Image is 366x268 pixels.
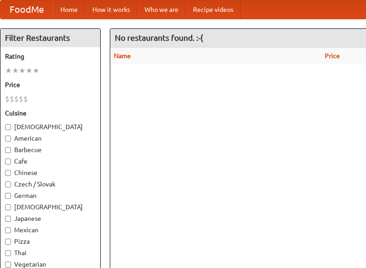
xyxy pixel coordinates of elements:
input: Barbecue [5,147,11,153]
input: Pizza [5,239,11,245]
label: Mexican [5,225,96,235]
li: $ [14,94,19,104]
li: ★ [26,66,32,76]
label: Thai [5,248,96,257]
input: German [5,193,11,199]
input: Chinese [5,170,11,176]
input: Japanese [5,216,11,222]
li: ★ [12,66,19,76]
label: Pizza [5,237,96,246]
label: Chinese [5,168,96,177]
label: Barbecue [5,145,96,154]
input: American [5,136,11,142]
a: Price [325,52,340,60]
a: Recipe videos [186,0,241,19]
a: How it works [85,0,137,19]
h5: Cuisine [5,109,96,118]
label: [DEMOGRAPHIC_DATA] [5,202,96,212]
label: Czech / Slovak [5,180,96,189]
a: FoodMe [0,0,53,19]
ng-pluralize: No restaurants found. :-( [115,33,203,42]
label: Cafe [5,157,96,166]
label: German [5,191,96,200]
input: Mexican [5,227,11,233]
h5: Rating [5,52,96,61]
input: [DEMOGRAPHIC_DATA] [5,124,11,130]
input: [DEMOGRAPHIC_DATA] [5,204,11,210]
h5: Price [5,80,96,89]
label: Japanese [5,214,96,223]
li: ★ [19,66,26,76]
input: Czech / Slovak [5,181,11,187]
li: $ [5,94,10,104]
li: $ [19,94,23,104]
label: American [5,134,96,143]
li: $ [23,94,28,104]
li: ★ [32,66,39,76]
a: Name [114,52,131,60]
h4: Filter Restaurants [0,29,100,47]
li: $ [10,94,14,104]
input: Vegetarian [5,262,11,268]
li: ★ [5,66,12,76]
label: [DEMOGRAPHIC_DATA] [5,122,96,131]
input: Thai [5,250,11,256]
a: Who we are [137,0,186,19]
input: Cafe [5,159,11,164]
a: Home [53,0,85,19]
